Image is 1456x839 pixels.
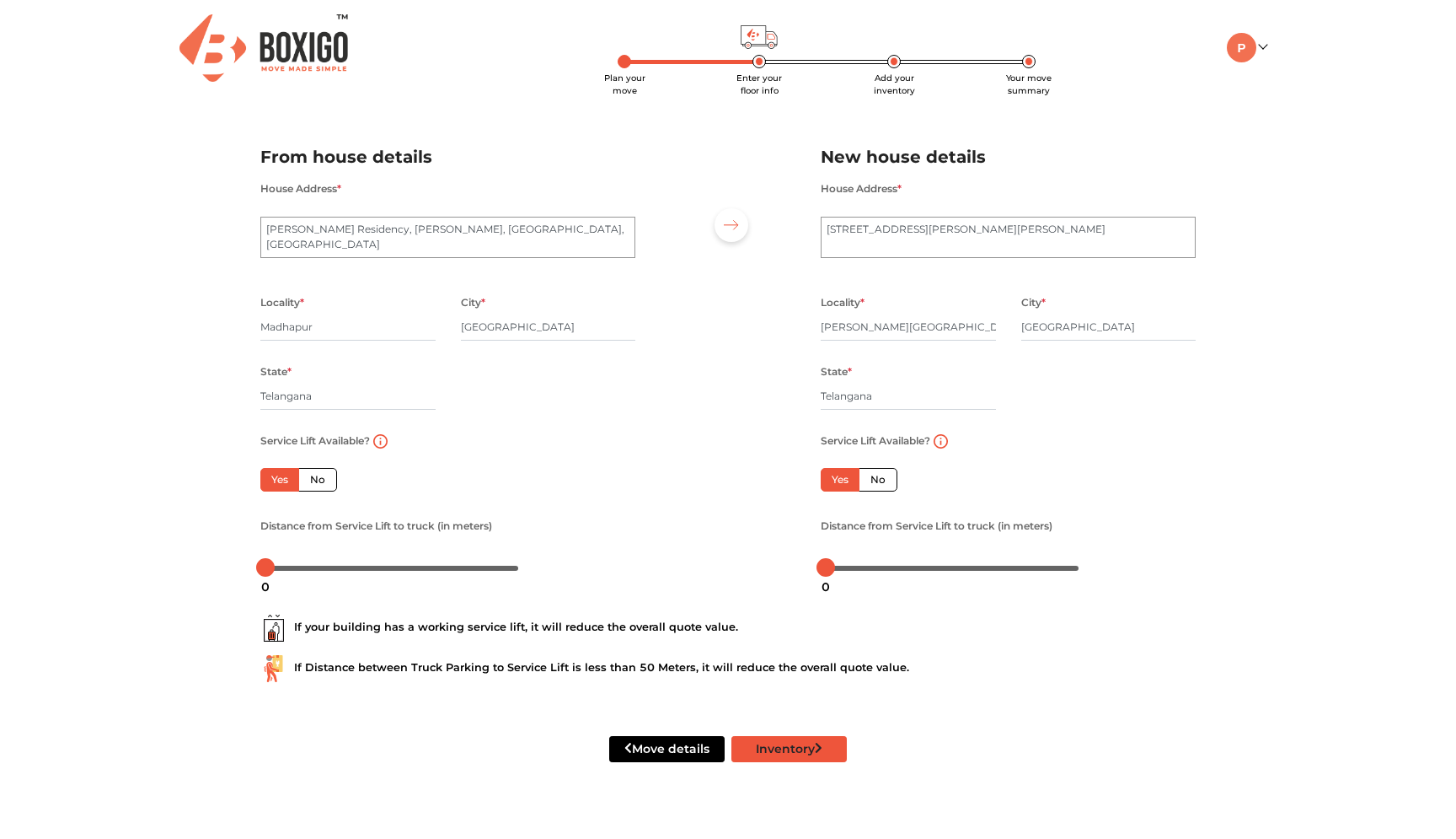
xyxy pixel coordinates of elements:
label: Service Lift Available? [260,430,370,452]
div: If Distance between Truck Parking to Service Lift is less than 50 Meters, it will reduce the over... [260,655,1196,682]
label: Locality [260,292,304,314]
img: ... [260,655,287,682]
h2: From house details [260,143,635,171]
label: Yes [821,468,859,492]
h2: New house details [821,143,1196,171]
label: Yes [260,468,299,492]
label: Locality [821,292,864,314]
label: Distance from Service Lift to truck (in meters) [260,515,492,537]
label: House Address [821,178,902,200]
label: State [260,361,292,383]
div: 0 [254,573,276,601]
img: Boxigo [179,14,348,81]
label: House Address [260,178,341,200]
span: Enter your floor info [736,73,782,96]
label: City [1021,292,1046,314]
span: Plan your move [604,73,645,96]
textarea: Reliance Fresh, Image Hospital Road, [PERSON_NAME] [260,217,635,259]
label: No [298,468,337,492]
textarea: [PERSON_NAME] Nilayam, [GEOGRAPHIC_DATA] [821,217,1196,259]
span: Add your inventory [874,73,915,96]
button: Move details [609,736,725,762]
span: Your move summary [1006,73,1052,96]
label: No [859,468,897,492]
label: Service Lift Available? [821,430,930,452]
label: Distance from Service Lift to truck (in meters) [821,515,1052,537]
div: 0 [815,573,837,601]
label: State [821,361,852,383]
label: City [461,292,485,314]
button: Inventory [731,736,847,762]
div: If your building has a working service lift, it will reduce the overall quote value. [260,615,1196,642]
img: ... [260,615,287,642]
